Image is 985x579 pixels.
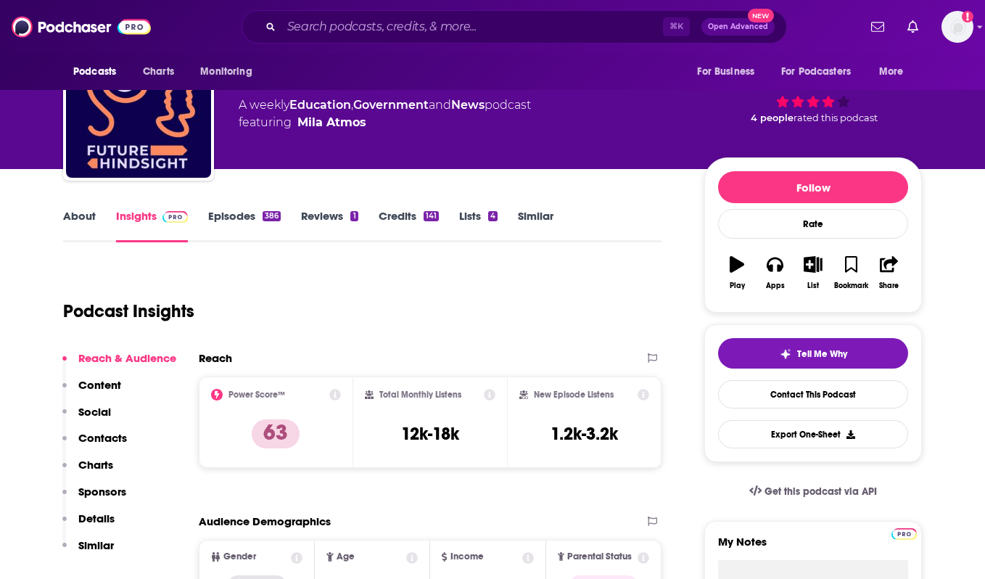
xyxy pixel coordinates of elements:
[281,15,663,38] input: Search podcasts, credits, & more...
[289,98,351,112] a: Education
[133,58,183,86] a: Charts
[143,62,174,82] span: Charts
[223,552,256,562] span: Gender
[794,247,832,299] button: List
[350,211,358,221] div: 1
[337,552,355,562] span: Age
[199,514,331,528] h2: Audience Demographics
[190,58,271,86] button: open menu
[62,405,111,432] button: Social
[62,485,126,512] button: Sponsors
[63,209,96,242] a: About
[78,512,115,525] p: Details
[701,18,775,36] button: Open AdvancedNew
[208,209,281,242] a: Episodes386
[832,247,870,299] button: Bookmark
[870,247,908,299] button: Share
[534,390,614,400] h2: New Episode Listens
[730,282,745,290] div: Play
[891,526,917,540] a: Pro website
[834,282,868,290] div: Bookmark
[78,405,111,419] p: Social
[567,552,632,562] span: Parental Status
[718,209,908,239] div: Rate
[879,282,899,290] div: Share
[663,17,690,36] span: ⌘ K
[78,378,121,392] p: Content
[199,351,232,365] h2: Reach
[797,348,847,360] span: Tell Me Why
[78,431,127,445] p: Contacts
[301,209,358,242] a: Reviews1
[718,420,908,448] button: Export One-Sheet
[766,282,785,290] div: Apps
[450,552,484,562] span: Income
[200,62,252,82] span: Monitoring
[252,419,300,448] p: 63
[748,9,774,22] span: New
[63,300,194,322] h1: Podcast Insights
[379,390,461,400] h2: Total Monthly Listens
[459,209,498,242] a: Lists4
[697,62,754,82] span: For Business
[780,348,791,360] img: tell me why sparkle
[738,474,889,509] a: Get this podcast via API
[62,378,121,405] button: Content
[488,211,498,221] div: 4
[242,10,787,44] div: Search podcasts, credits, & more...
[718,247,756,299] button: Play
[424,211,439,221] div: 141
[751,112,794,123] span: 4 people
[518,209,553,242] a: Similar
[73,62,116,82] span: Podcasts
[756,247,794,299] button: Apps
[429,98,451,112] span: and
[879,62,904,82] span: More
[941,11,973,43] img: User Profile
[941,11,973,43] span: Logged in as ASabine
[116,209,188,242] a: InsightsPodchaser Pro
[764,485,877,498] span: Get this podcast via API
[239,96,531,131] div: A weekly podcast
[239,114,531,131] span: featuring
[162,211,188,223] img: Podchaser Pro
[263,211,281,221] div: 386
[12,13,151,41] img: Podchaser - Follow, Share and Rate Podcasts
[962,11,973,22] svg: Add a profile image
[379,209,439,242] a: Credits141
[941,11,973,43] button: Show profile menu
[794,112,878,123] span: rated this podcast
[62,538,114,565] button: Similar
[718,338,908,369] button: tell me why sparkleTell Me Why
[351,98,353,112] span: ,
[687,58,772,86] button: open menu
[865,15,890,39] a: Show notifications dropdown
[78,485,126,498] p: Sponsors
[401,423,459,445] h3: 12k-18k
[353,98,429,112] a: Government
[869,58,922,86] button: open menu
[78,458,113,472] p: Charts
[297,114,366,131] a: Mila Atmos
[772,58,872,86] button: open menu
[781,62,851,82] span: For Podcasters
[902,15,924,39] a: Show notifications dropdown
[78,351,176,365] p: Reach & Audience
[718,535,908,560] label: My Notes
[62,351,176,378] button: Reach & Audience
[891,528,917,540] img: Podchaser Pro
[66,33,211,178] img: Future Hindsight
[718,171,908,203] button: Follow
[807,282,819,290] div: List
[451,98,485,112] a: News
[551,423,618,445] h3: 1.2k-3.2k
[78,538,114,552] p: Similar
[718,380,908,408] a: Contact This Podcast
[62,512,115,538] button: Details
[62,431,127,458] button: Contacts
[62,458,113,485] button: Charts
[708,23,768,30] span: Open Advanced
[63,58,135,86] button: open menu
[228,390,285,400] h2: Power Score™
